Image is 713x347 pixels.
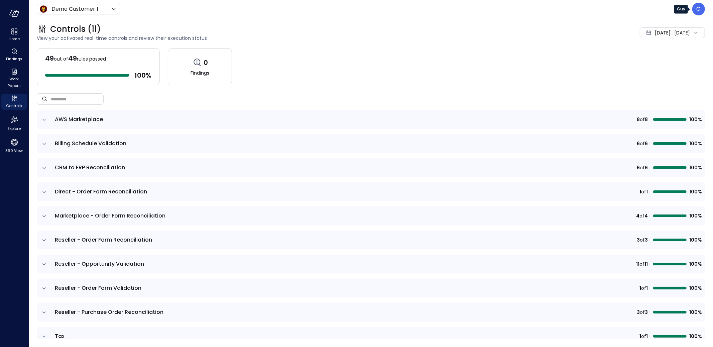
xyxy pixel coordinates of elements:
[6,147,23,154] span: 360 View
[639,333,641,340] span: 1
[640,309,645,316] span: of
[639,212,644,220] span: of
[645,236,648,244] span: 3
[55,188,147,195] span: Direct - Order Form Reconciliation
[637,236,640,244] span: 3
[41,333,47,340] button: expand row
[692,3,705,15] div: Guy
[1,27,27,43] div: Home
[646,333,648,340] span: 1
[640,140,645,147] span: of
[655,29,671,36] span: [DATE]
[41,165,47,171] button: expand row
[637,116,640,123] span: 8
[134,71,151,80] span: 100 %
[636,260,639,268] span: 11
[637,140,640,147] span: 6
[55,308,163,316] span: Reseller - Purchase Order Reconciliation
[41,285,47,292] button: expand row
[168,48,232,85] a: 0Findings
[637,309,640,316] span: 3
[54,56,68,62] span: out of
[191,69,209,77] span: Findings
[41,141,47,147] button: expand row
[68,54,77,63] span: 49
[644,260,648,268] span: 11
[697,5,701,13] p: G
[41,309,47,316] button: expand row
[639,188,641,195] span: 1
[641,188,646,195] span: of
[50,24,101,34] span: Controls (11)
[45,54,54,63] span: 49
[639,284,641,292] span: 1
[55,284,141,292] span: Reseller - Order Form Validation
[55,164,125,171] span: CRM to ERP Reconciliation
[41,237,47,244] button: expand row
[689,116,701,123] span: 100%
[689,260,701,268] span: 100%
[8,125,21,132] span: Explore
[637,164,640,171] span: 6
[689,212,701,220] span: 100%
[1,114,27,133] div: Explore
[204,58,208,67] span: 0
[6,56,22,62] span: Findings
[689,236,701,244] span: 100%
[640,116,645,123] span: of
[689,140,701,147] span: 100%
[41,261,47,268] button: expand row
[689,333,701,340] span: 100%
[55,140,126,147] span: Billing Schedule Validation
[641,333,646,340] span: of
[41,116,47,123] button: expand row
[689,188,701,195] span: 100%
[1,94,27,110] div: Controls
[640,236,645,244] span: of
[636,212,639,220] span: 4
[39,5,47,13] img: Icon
[1,137,27,155] div: 360 View
[77,56,106,62] span: rules passed
[9,35,20,42] span: Home
[51,5,98,13] p: Demo Customer 1
[55,332,65,340] span: Tax
[55,212,165,220] span: Marketplace - Order Form Reconciliation
[639,260,644,268] span: of
[645,140,648,147] span: 6
[41,189,47,195] button: expand row
[55,115,103,123] span: AWS Marketplace
[55,260,144,268] span: Reseller - Opportunity Validation
[645,309,648,316] span: 3
[4,76,24,89] span: Work Papers
[55,236,152,244] span: Reseller - Order Form Reconciliation
[689,309,701,316] span: 100%
[645,116,648,123] span: 8
[689,164,701,171] span: 100%
[689,284,701,292] span: 100%
[6,102,22,109] span: Controls
[1,67,27,90] div: Work Papers
[644,212,648,220] span: 4
[1,47,27,63] div: Findings
[645,164,648,171] span: 6
[641,284,646,292] span: of
[37,34,520,42] span: View your activated real-time controls and review their execution status
[640,164,645,171] span: of
[646,188,648,195] span: 1
[674,5,688,13] div: Guy
[646,284,648,292] span: 1
[41,213,47,220] button: expand row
